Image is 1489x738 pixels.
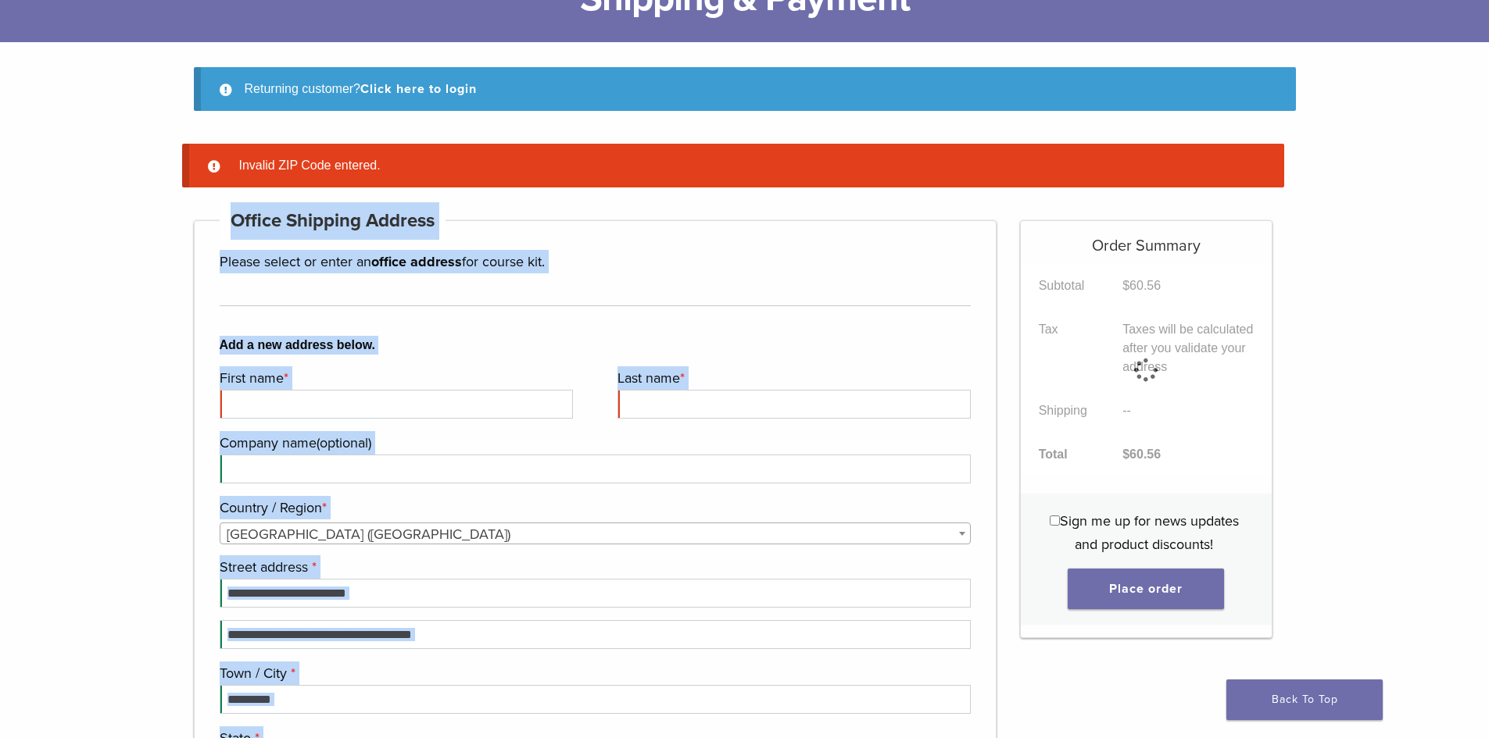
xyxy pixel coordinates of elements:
[360,81,477,97] a: Click here to login
[371,253,462,270] strong: office address
[220,661,968,685] label: Town / City
[1050,515,1060,526] input: Sign me up for news updates and product discounts!
[317,434,371,451] span: (optional)
[220,202,446,240] h4: Office Shipping Address
[1226,679,1383,720] a: Back To Top
[220,555,968,579] label: Street address
[220,366,569,390] label: First name
[220,523,971,545] span: United States (US)
[220,250,972,273] p: Please select or enter an for course kit.
[1068,569,1224,609] button: Place order
[233,156,1259,175] li: Invalid ZIP Code entered.
[194,67,1296,111] div: Returning customer?
[220,496,968,519] label: Country / Region
[617,366,967,390] label: Last name
[220,522,972,544] span: Country / Region
[1021,221,1272,255] h5: Order Summary
[220,336,972,355] b: Add a new address below.
[1060,512,1239,553] span: Sign me up for news updates and product discounts!
[220,431,968,455] label: Company name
